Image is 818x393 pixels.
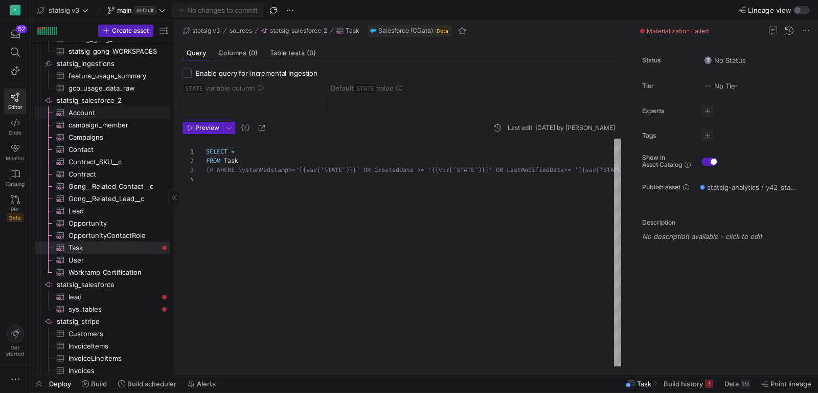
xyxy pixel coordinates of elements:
button: Preview [183,122,223,134]
a: OpportunityContactRole​​​​​​​​​ [35,229,170,242]
span: main [117,6,132,14]
span: Contract​​​​​​​​​ [69,168,158,180]
span: lead​​​​​​​​​ [69,291,158,303]
div: Press SPACE to select this row. [35,327,170,340]
span: STATE [183,83,206,94]
span: Gong__Related_Contact__c​​​​​​​​​ [69,181,158,192]
a: statsig_salesforce​​​​​​​​ [35,278,170,291]
button: Getstarted [4,321,26,361]
a: InvoiceItems​​​​​​​​​ [35,340,170,352]
div: Press SPACE to select this row. [35,94,170,106]
span: statsig_salesforce_2​​​​​​​​ [57,95,168,106]
a: Account​​​​​​​​​ [35,106,170,119]
span: sys_tables​​​​​​​​​ [69,303,158,315]
div: Press SPACE to select this row. [35,266,170,278]
span: default [134,6,156,14]
span: (0) [307,50,316,56]
button: Build history [659,375,718,392]
button: Point lineage [757,375,816,392]
a: Opportunity​​​​​​​​​ [35,217,170,229]
span: Tags [642,132,693,139]
span: Customers​​​​​​​​​ [69,328,158,340]
a: Contact​​​​​​​​​ [35,143,170,156]
a: lead​​​​​​​​​ [35,291,170,303]
img: undefined [370,28,376,34]
div: Press SPACE to select this row. [35,45,170,57]
span: Materialization Failed [647,27,709,35]
span: Data [724,380,739,388]
a: Contract​​​​​​​​​ [35,168,170,180]
span: SELECT [206,147,228,156]
button: statsig v3 [180,25,223,37]
div: 1M [741,380,750,388]
span: InvoiceLineItems​​​​​​​​​ [69,353,158,364]
div: Press SPACE to select this row. [35,143,170,156]
span: Task​​​​​​​​​ [69,242,158,254]
button: Task [334,25,362,37]
a: Editor [4,89,26,114]
div: Press SPACE to select this row. [35,242,170,254]
div: Press SPACE to select this row. [35,82,170,94]
span: No Tier [704,82,738,90]
div: Press SPACE to select this row. [35,131,170,143]
div: Press SPACE to select this row. [35,168,170,180]
span: Build scheduler [127,380,176,388]
span: statsig v3 [49,6,79,14]
span: Query [187,50,206,56]
span: Preview [195,124,219,132]
a: S [4,2,26,19]
button: No tierNo Tier [701,79,740,93]
button: sources [227,25,255,37]
a: campaign_member​​​​​​​​​ [35,119,170,131]
a: Code [4,114,26,140]
p: No description available - click to edit [642,232,814,241]
span: Opportunity​​​​​​​​​ [69,217,158,229]
button: statsig v3 [35,4,91,17]
a: Monitor [4,140,26,165]
span: Publish asset [642,184,680,191]
span: Workramp_Certification​​​​​​​​​ [69,267,158,278]
button: maindefault [105,4,168,17]
div: 1 [183,147,194,156]
a: statsig_stripe​​​​​​​​ [35,315,170,327]
a: Gong__Related_Contact__c​​​​​​​​​ [35,180,170,192]
span: Columns [218,50,258,56]
a: statsig_salesforce_2​​​​​​​​ [35,94,170,106]
div: Press SPACE to select this row. [35,291,170,303]
span: Enable query for incremental ingestion [196,69,317,77]
a: feature_usage_summary​​​​​​​​​ [35,70,170,82]
div: Press SPACE to select this row. [35,217,170,229]
div: Last edit: [DATE] by [PERSON_NAME] [508,124,615,132]
div: Press SPACE to select this row. [35,119,170,131]
span: Beta [435,27,450,35]
span: statsig_gong_WORKSPACES​​​​​​​​​ [69,46,158,57]
div: Press SPACE to select this row. [35,229,170,242]
span: Task [637,380,651,388]
span: OpportunityContactRole​​​​​​​​​ [69,230,158,242]
button: Data1M [720,375,755,392]
div: Press SPACE to select this row. [35,156,170,168]
span: Default value [331,84,394,92]
button: Create asset [98,25,153,37]
span: Experts [642,107,693,115]
span: Point lineage [770,380,811,388]
span: Deploy [49,380,71,388]
a: statsig_ingestions​​​​​​​​ [35,57,170,70]
button: statsig-analytics / y42_statsig_v3_test_main / source__statsig_salesforce_2__Task [697,181,800,194]
span: Status [642,57,693,64]
span: atedDate >= '{{var('STATE')}}' OR LastModifiedDate [385,166,564,174]
span: Task [346,27,359,34]
a: Lead​​​​​​​​​ [35,205,170,217]
button: Alerts [183,375,220,392]
div: Press SPACE to select this row. [35,70,170,82]
a: gcp_usage_data_raw​​​​​​​​​ [35,82,170,94]
span: Build [91,380,107,388]
button: 52 [4,25,26,43]
span: statsig v3 [192,27,220,34]
img: No tier [704,82,712,90]
a: Campaigns​​​​​​​​​ [35,131,170,143]
div: S [10,5,20,15]
span: Catalog [6,181,25,187]
a: sys_tables​​​​​​​​​ [35,303,170,315]
span: statsig_salesforce_2 [270,27,327,34]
